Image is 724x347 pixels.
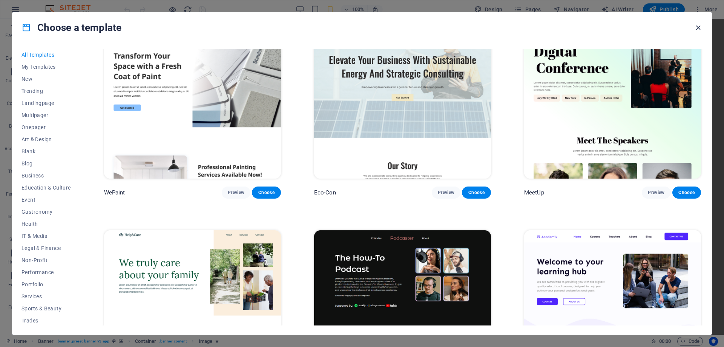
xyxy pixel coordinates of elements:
span: Landingpage [21,100,71,106]
button: Gastronomy [21,206,71,218]
button: Preview [432,187,460,199]
button: All Templates [21,49,71,61]
button: Health [21,218,71,230]
span: Event [21,197,71,203]
span: Art & Design [21,136,71,142]
p: WePaint [104,189,125,196]
h4: Choose a template [21,22,121,34]
button: Sports & Beauty [21,302,71,315]
span: All Templates [21,52,71,58]
span: Portfolio [21,281,71,287]
button: Portfolio [21,278,71,290]
button: Business [21,170,71,182]
button: Choose [462,187,491,199]
span: Blank [21,148,71,154]
span: Education & Culture [21,185,71,191]
button: Non-Profit [21,254,71,266]
span: New [21,76,71,82]
button: New [21,73,71,85]
span: My Templates [21,64,71,70]
span: IT & Media [21,233,71,239]
button: My Templates [21,61,71,73]
button: Blog [21,157,71,170]
p: MeetUp [524,189,544,196]
span: Trending [21,88,71,94]
span: Choose [258,190,275,196]
button: Performance [21,266,71,278]
img: WePaint [104,15,281,179]
img: Eco-Con [314,15,491,179]
button: Event [21,194,71,206]
button: IT & Media [21,230,71,242]
span: Choose [468,190,485,196]
p: Eco-Con [314,189,336,196]
button: Education & Culture [21,182,71,194]
button: Art & Design [21,133,71,145]
button: Blank [21,145,71,157]
span: Health [21,221,71,227]
span: Non-Profit [21,257,71,263]
span: Services [21,293,71,299]
span: Preview [648,190,664,196]
button: Choose [252,187,281,199]
button: Landingpage [21,97,71,109]
button: Multipager [21,109,71,121]
span: Onepager [21,124,71,130]
span: Preview [438,190,454,196]
button: Services [21,290,71,302]
span: Gastronomy [21,209,71,215]
span: Choose [678,190,695,196]
span: Trades [21,318,71,324]
span: Sports & Beauty [21,305,71,312]
span: Performance [21,269,71,275]
span: Blog [21,160,71,167]
span: Business [21,173,71,179]
span: Multipager [21,112,71,118]
button: Onepager [21,121,71,133]
button: Trending [21,85,71,97]
button: Legal & Finance [21,242,71,254]
span: Preview [228,190,244,196]
button: Trades [21,315,71,327]
img: MeetUp [524,15,701,179]
button: Preview [642,187,670,199]
button: Preview [222,187,250,199]
span: Legal & Finance [21,245,71,251]
button: Choose [672,187,701,199]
